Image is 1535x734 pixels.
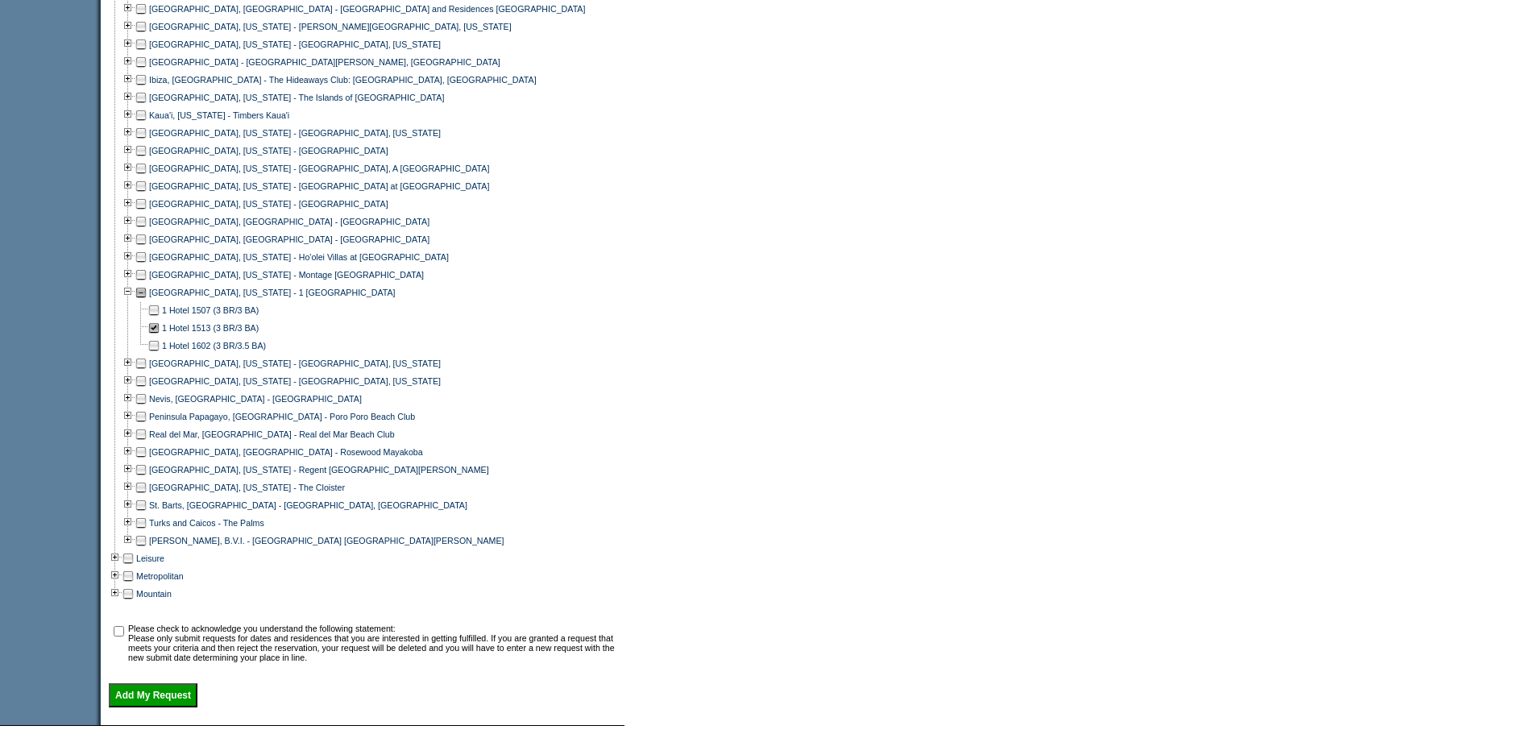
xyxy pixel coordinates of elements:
a: [GEOGRAPHIC_DATA], [US_STATE] - [PERSON_NAME][GEOGRAPHIC_DATA], [US_STATE] [149,22,512,31]
td: Please check to acknowledge you understand the following statement: Please only submit requests f... [128,624,619,662]
a: St. Barts, [GEOGRAPHIC_DATA] - [GEOGRAPHIC_DATA], [GEOGRAPHIC_DATA] [149,500,467,510]
a: 1 Hotel 1602 (3 BR/3.5 BA) [162,341,266,350]
a: Metropolitan [136,571,184,581]
a: [GEOGRAPHIC_DATA], [US_STATE] - Montage [GEOGRAPHIC_DATA] [149,270,424,280]
a: [PERSON_NAME], B.V.I. - [GEOGRAPHIC_DATA] [GEOGRAPHIC_DATA][PERSON_NAME] [149,536,504,545]
a: Peninsula Papagayo, [GEOGRAPHIC_DATA] - Poro Poro Beach Club [149,412,415,421]
a: [GEOGRAPHIC_DATA], [GEOGRAPHIC_DATA] - [GEOGRAPHIC_DATA] [149,217,429,226]
a: 1 Hotel 1507 (3 BR/3 BA) [162,305,259,315]
a: Ibiza, [GEOGRAPHIC_DATA] - The Hideaways Club: [GEOGRAPHIC_DATA], [GEOGRAPHIC_DATA] [149,75,537,85]
a: [GEOGRAPHIC_DATA], [US_STATE] - [GEOGRAPHIC_DATA], [US_STATE] [149,39,441,49]
a: [GEOGRAPHIC_DATA], [GEOGRAPHIC_DATA] - [GEOGRAPHIC_DATA] and Residences [GEOGRAPHIC_DATA] [149,4,585,14]
a: [GEOGRAPHIC_DATA], [US_STATE] - [GEOGRAPHIC_DATA] [149,146,388,156]
a: [GEOGRAPHIC_DATA], [US_STATE] - [GEOGRAPHIC_DATA], A [GEOGRAPHIC_DATA] [149,164,489,173]
a: [GEOGRAPHIC_DATA], [US_STATE] - Ho'olei Villas at [GEOGRAPHIC_DATA] [149,252,449,262]
a: Turks and Caicos - The Palms [149,518,264,528]
a: Leisure [136,554,164,563]
a: Mountain [136,589,172,599]
a: 1 Hotel 1513 (3 BR/3 BA) [162,323,259,333]
a: Real del Mar, [GEOGRAPHIC_DATA] - Real del Mar Beach Club [149,429,395,439]
input: Add My Request [109,683,197,707]
a: [GEOGRAPHIC_DATA], [GEOGRAPHIC_DATA] - Rosewood Mayakoba [149,447,423,457]
a: [GEOGRAPHIC_DATA], [US_STATE] - [GEOGRAPHIC_DATA], [US_STATE] [149,128,441,138]
a: Nevis, [GEOGRAPHIC_DATA] - [GEOGRAPHIC_DATA] [149,394,362,404]
a: Kaua'i, [US_STATE] - Timbers Kaua'i [149,110,289,120]
a: [GEOGRAPHIC_DATA], [US_STATE] - [GEOGRAPHIC_DATA], [US_STATE] [149,376,441,386]
a: [GEOGRAPHIC_DATA], [US_STATE] - 1 [GEOGRAPHIC_DATA] [149,288,396,297]
a: [GEOGRAPHIC_DATA], [GEOGRAPHIC_DATA] - [GEOGRAPHIC_DATA] [149,234,429,244]
a: [GEOGRAPHIC_DATA] - [GEOGRAPHIC_DATA][PERSON_NAME], [GEOGRAPHIC_DATA] [149,57,500,67]
a: [GEOGRAPHIC_DATA], [US_STATE] - Regent [GEOGRAPHIC_DATA][PERSON_NAME] [149,465,489,475]
a: [GEOGRAPHIC_DATA], [US_STATE] - The Cloister [149,483,345,492]
a: [GEOGRAPHIC_DATA], [US_STATE] - [GEOGRAPHIC_DATA], [US_STATE] [149,359,441,368]
a: [GEOGRAPHIC_DATA], [US_STATE] - [GEOGRAPHIC_DATA] at [GEOGRAPHIC_DATA] [149,181,489,191]
a: [GEOGRAPHIC_DATA], [US_STATE] - [GEOGRAPHIC_DATA] [149,199,388,209]
a: [GEOGRAPHIC_DATA], [US_STATE] - The Islands of [GEOGRAPHIC_DATA] [149,93,444,102]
